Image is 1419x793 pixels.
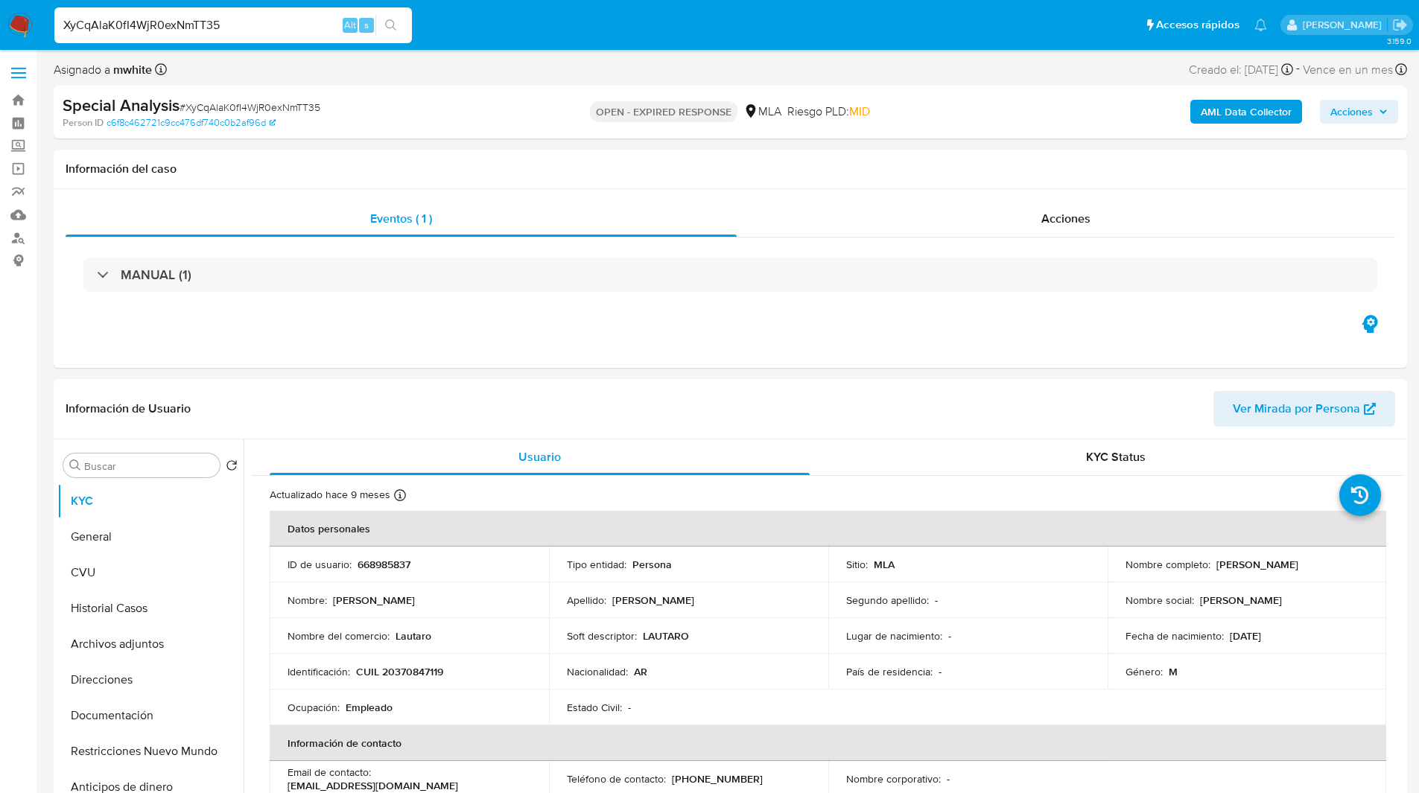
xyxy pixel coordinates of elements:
[947,772,950,786] p: -
[590,101,737,122] p: OPEN - EXPIRED RESPONSE
[57,662,244,698] button: Direcciones
[121,267,191,283] h3: MANUAL (1)
[107,116,276,130] a: c6f8c462721c9cc476df740c0b2af96d
[1303,18,1387,32] p: matiasagustin.white@mercadolibre.com
[180,100,320,115] span: # XyCqAlaK0fI4WjR0exNmTT35
[846,772,941,786] p: Nombre corporativo :
[63,116,104,130] b: Person ID
[358,558,410,571] p: 668985837
[288,558,352,571] p: ID de usuario :
[66,162,1395,176] h1: Información del caso
[1320,100,1398,124] button: Acciones
[567,665,628,678] p: Nacionalidad :
[270,511,1386,547] th: Datos personales
[69,459,81,471] button: Buscar
[370,210,432,227] span: Eventos ( 1 )
[344,18,356,32] span: Alt
[63,93,180,117] b: Special Analysis
[226,459,238,476] button: Volver al orden por defecto
[628,701,631,714] p: -
[333,593,415,607] p: [PERSON_NAME]
[346,701,393,714] p: Empleado
[567,593,606,607] p: Apellido :
[1230,629,1261,643] p: [DATE]
[948,629,951,643] p: -
[396,629,431,643] p: Lautaro
[1189,60,1293,80] div: Creado el: [DATE]
[643,629,689,643] p: LAUTARO
[57,519,244,555] button: General
[567,772,666,786] p: Teléfono de contacto :
[567,701,622,714] p: Estado Civil :
[110,61,152,78] b: mwhite
[567,558,626,571] p: Tipo entidad :
[1303,62,1393,78] span: Vence en un mes
[567,629,637,643] p: Soft descriptor :
[66,401,191,416] h1: Información de Usuario
[57,626,244,662] button: Archivos adjuntos
[1330,100,1373,124] span: Acciones
[787,103,870,120] span: Riesgo PLD:
[54,62,152,78] span: Asignado a
[1126,558,1210,571] p: Nombre completo :
[1041,210,1091,227] span: Acciones
[935,593,938,607] p: -
[1169,665,1178,678] p: M
[846,629,942,643] p: Lugar de nacimiento :
[83,258,1377,292] div: MANUAL (1)
[57,590,244,626] button: Historial Casos
[1296,60,1300,80] span: -
[84,459,214,473] input: Buscar
[1216,558,1298,571] p: [PERSON_NAME]
[270,725,1386,761] th: Información de contacto
[364,18,369,32] span: s
[54,16,412,35] input: Buscar usuario o caso...
[672,772,763,786] p: [PHONE_NUMBER]
[356,665,443,678] p: CUIL 20370847119
[1233,391,1360,427] span: Ver Mirada por Persona
[1086,448,1146,465] span: KYC Status
[1126,665,1163,678] p: Género :
[375,15,406,36] button: search-icon
[634,665,647,678] p: AR
[1126,593,1194,607] p: Nombre social :
[849,103,870,120] span: MID
[518,448,561,465] span: Usuario
[57,483,244,519] button: KYC
[846,665,933,678] p: País de residencia :
[288,593,327,607] p: Nombre :
[743,103,781,120] div: MLA
[288,779,458,792] p: [EMAIL_ADDRESS][DOMAIN_NAME]
[288,701,340,714] p: Ocupación :
[288,629,390,643] p: Nombre del comercio :
[1213,391,1395,427] button: Ver Mirada por Persona
[57,733,244,769] button: Restricciones Nuevo Mundo
[1190,100,1302,124] button: AML Data Collector
[874,558,895,571] p: MLA
[846,558,868,571] p: Sitio :
[846,593,929,607] p: Segundo apellido :
[939,665,942,678] p: -
[1392,17,1408,33] a: Salir
[270,488,390,502] p: Actualizado hace 9 meses
[288,765,371,779] p: Email de contacto :
[57,698,244,733] button: Documentación
[1201,100,1292,124] b: AML Data Collector
[288,665,350,678] p: Identificación :
[1156,17,1239,33] span: Accesos rápidos
[1126,629,1224,643] p: Fecha de nacimiento :
[57,555,244,590] button: CVU
[1200,593,1282,607] p: [PERSON_NAME]
[632,558,672,571] p: Persona
[1254,19,1267,31] a: Notificaciones
[612,593,694,607] p: [PERSON_NAME]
